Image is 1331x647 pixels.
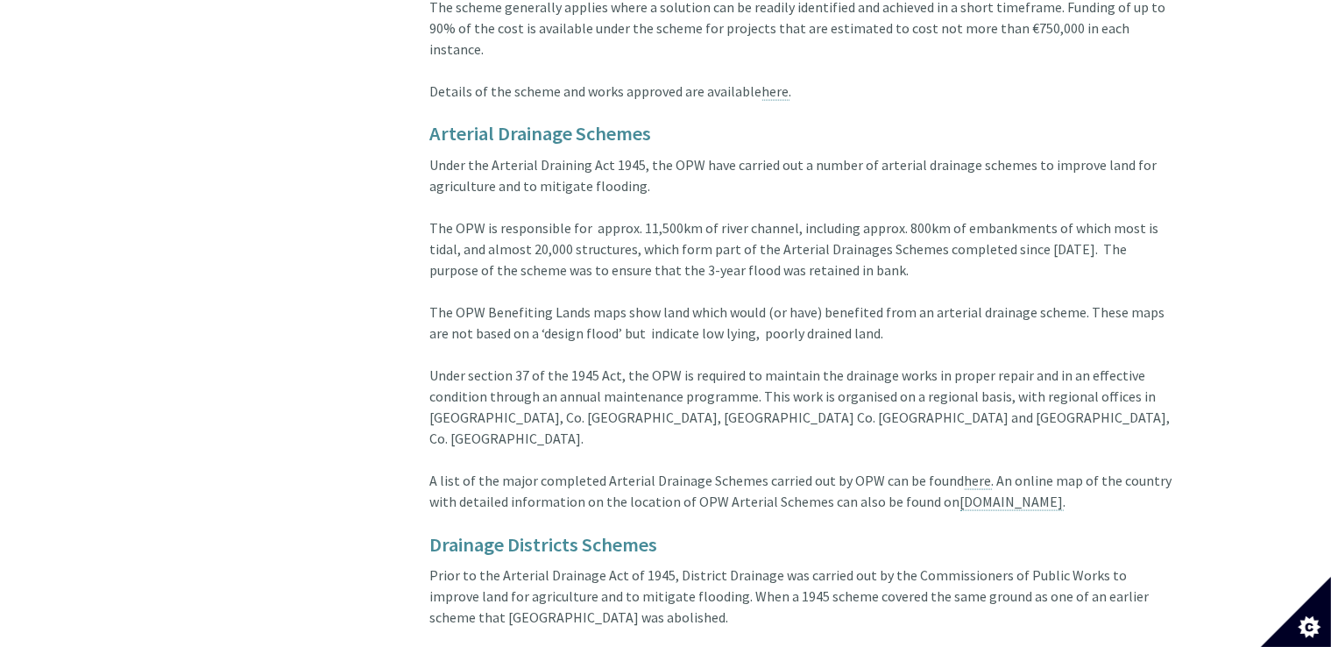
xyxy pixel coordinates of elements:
[430,123,1179,145] h6: Arterial Drainage Schemes
[960,493,1064,511] a: [DOMAIN_NAME]
[965,472,992,490] a: here
[430,512,1179,555] h6: Drainage Districts Schemes
[762,82,789,101] a: here
[430,154,1179,512] div: Under the Arterial Draining Act 1945, the OPW have carried out a number of arterial drainage sche...
[1261,577,1331,647] button: Set cookie preferences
